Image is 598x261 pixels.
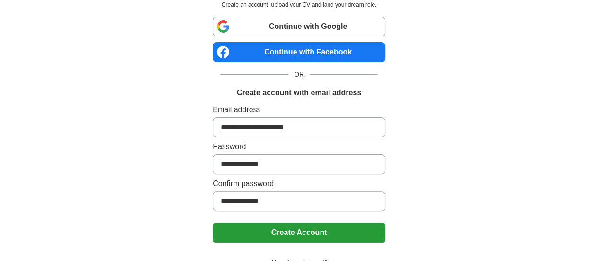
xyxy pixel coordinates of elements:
[213,42,385,62] a: Continue with Facebook
[213,141,385,153] label: Password
[213,104,385,116] label: Email address
[213,17,385,36] a: Continue with Google
[213,178,385,189] label: Confirm password
[215,0,383,9] p: Create an account, upload your CV and land your dream role.
[237,87,361,99] h1: Create account with email address
[213,223,385,243] button: Create Account
[288,70,310,80] span: OR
